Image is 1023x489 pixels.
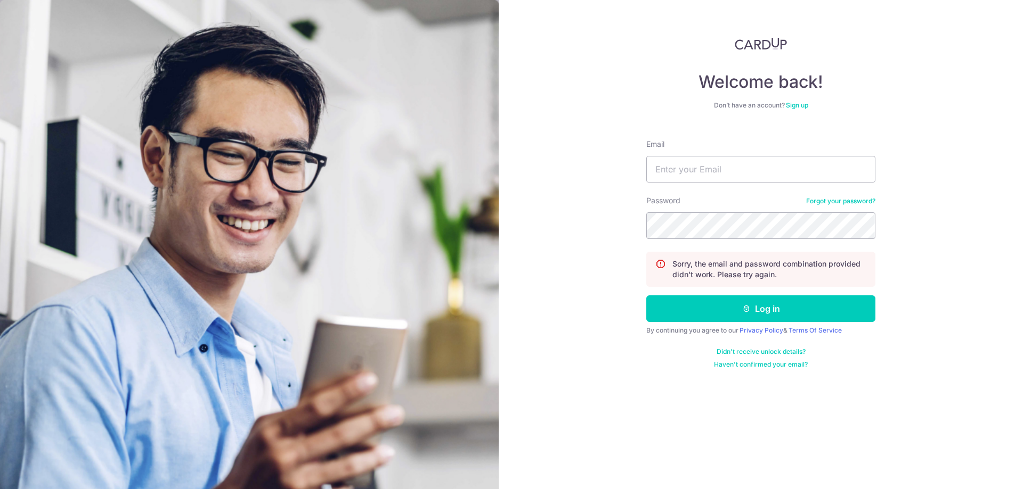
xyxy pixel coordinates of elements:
a: Forgot your password? [806,197,875,205]
img: CardUp Logo [735,37,787,50]
button: Log in [646,295,875,322]
p: Sorry, the email and password combination provided didn't work. Please try again. [672,259,866,280]
div: Don’t have an account? [646,101,875,110]
a: Sign up [786,101,808,109]
a: Privacy Policy [740,326,783,334]
a: Didn't receive unlock details? [717,347,806,356]
h4: Welcome back! [646,71,875,93]
label: Password [646,195,680,206]
div: By continuing you agree to our & [646,326,875,335]
label: Email [646,139,664,150]
input: Enter your Email [646,156,875,183]
a: Terms Of Service [789,326,842,334]
a: Haven't confirmed your email? [714,360,808,369]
